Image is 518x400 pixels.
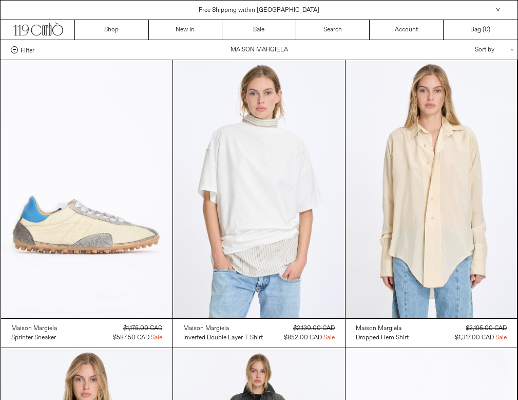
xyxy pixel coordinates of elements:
[183,324,229,333] div: Maison Margiela
[415,40,507,60] div: Sort by
[370,20,444,40] a: Account
[1,60,173,318] img: Maison Margiela Sprinters Sneaker
[11,333,57,342] a: Sprinter Sneaker
[346,60,517,318] img: Maison Margiela Dropped Hem Shirt
[356,324,401,333] div: Maison Margiela
[199,6,319,14] a: Free Shipping within [GEOGRAPHIC_DATA]
[11,324,57,333] a: Maison Margiela
[356,324,409,333] a: Maison Margiela
[222,20,296,40] a: Sale
[455,334,494,342] span: $1,317.00 CAD
[75,20,149,40] a: Shop
[485,25,490,34] span: )
[149,20,223,40] a: New In
[173,60,345,318] img: Maison Margiela Inverted Double Layer T-Shirt
[183,333,263,342] a: Inverted Double Layer T-Shirt
[151,333,162,342] span: Sale
[495,333,507,342] span: Sale
[183,324,263,333] a: Maison Margiela
[444,20,517,40] a: Bag ()
[21,46,34,53] span: Filter
[323,333,335,342] span: Sale
[296,20,370,40] a: Search
[356,333,409,342] a: Dropped Hem Shirt
[284,334,322,342] span: $852.00 CAD
[11,334,56,342] div: Sprinter Sneaker
[293,324,335,333] s: $2,130.00 CAD
[123,324,162,333] s: $1,175.00 CAD
[485,26,488,34] span: 0
[466,324,507,333] s: $2,195.00 CAD
[113,334,149,342] span: $587.50 CAD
